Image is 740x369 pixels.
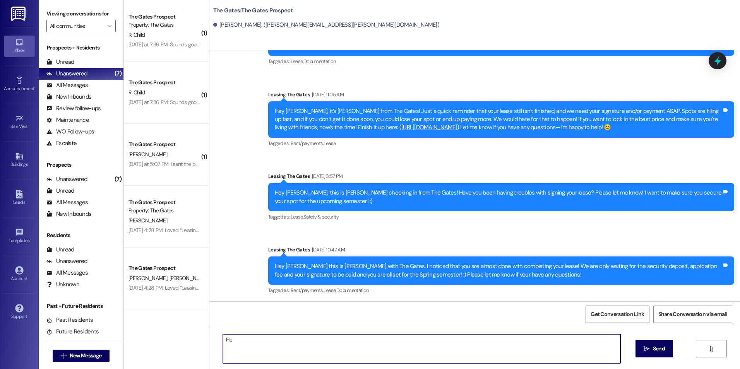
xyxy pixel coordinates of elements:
span: • [34,85,36,90]
span: Safety & security [303,214,339,220]
span: Lease , [291,214,303,220]
div: [DATE] 11:05 AM [310,91,344,99]
div: Prospects [39,161,123,169]
a: Site Visit • [4,112,35,133]
div: Residents [39,231,123,239]
span: [PERSON_NAME] [128,275,170,282]
button: New Message [53,350,110,362]
div: Past Residents [46,316,93,324]
div: Unread [46,187,74,195]
span: Send [653,345,665,353]
img: ResiDesk Logo [11,7,27,21]
i:  [107,23,111,29]
span: • [28,123,29,128]
span: Documentation [336,287,369,294]
div: New Inbounds [46,210,91,218]
div: New Inbounds [46,93,91,101]
div: [DATE] at 7:36 PM: Sounds good! [128,99,201,106]
a: Inbox [4,36,35,56]
i:  [708,346,714,352]
label: Viewing conversations for [46,8,116,20]
a: Buildings [4,150,35,171]
a: Account [4,264,35,285]
div: Past + Future Residents [39,302,123,310]
i:  [61,353,67,359]
a: Support [4,302,35,323]
div: Hey [PERSON_NAME], it’s [PERSON_NAME] from The Gates! Just a quick reminder that your lease still... [275,107,722,132]
div: Maintenance [46,116,89,124]
div: Tagged as: [268,211,734,222]
b: The Gates: The Gates Prospect [213,7,293,15]
button: Share Conversation via email [653,306,732,323]
span: R. Child [128,31,145,38]
div: Unread [46,246,74,254]
a: [URL][DOMAIN_NAME] [401,123,457,131]
span: Lease [324,140,336,147]
div: (7) [113,68,123,80]
a: Templates • [4,226,35,247]
div: The Gates Prospect [128,198,200,207]
div: Hey [PERSON_NAME], this is [PERSON_NAME] checking in from The Gates! Have you been having trouble... [275,189,722,205]
span: Rent/payments , [291,140,324,147]
a: Leads [4,188,35,208]
div: Property: The Gates [128,21,200,29]
span: Documentation [303,58,336,65]
span: Lease , [324,287,336,294]
div: Unread [46,58,74,66]
div: [DATE] at 7:36 PM: Sounds good! [128,41,201,48]
div: [DATE] 10:47 AM [310,246,345,254]
span: Get Conversation Link [591,310,644,318]
div: Unanswered [46,175,87,183]
div: The Gates Prospect [128,264,200,272]
div: The Gates Prospect [128,140,200,149]
div: Prospects + Residents [39,44,123,52]
div: Escalate [46,139,77,147]
div: Unanswered [46,257,87,265]
div: Leasing The Gates [268,246,734,256]
span: [PERSON_NAME] [128,217,167,224]
div: Future Residents [46,328,99,336]
div: Review follow-ups [46,104,101,113]
div: All Messages [46,198,88,207]
div: WO Follow-ups [46,128,94,136]
div: Hey [PERSON_NAME] this is [PERSON_NAME] with The Gates. I noticed that you are almost done with c... [275,262,722,279]
div: (7) [113,173,123,185]
span: Lease , [291,58,303,65]
span: • [30,237,31,242]
div: All Messages [46,81,88,89]
div: Property: The Gates [128,207,200,215]
input: All communities [50,20,103,32]
span: R. Child [128,89,145,96]
span: Rent/payments , [291,287,324,294]
div: [DATE] at 5:07 PM: I sent the payment, it was for 1,012 that was posted on the portal, so is that... [128,161,370,167]
div: [DATE] 3:57 PM [310,172,343,180]
div: Unanswered [46,70,87,78]
span: [PERSON_NAME] [169,275,210,282]
div: Tagged as: [268,138,734,149]
button: Get Conversation Link [586,306,649,323]
div: Tagged as: [268,56,734,67]
div: All Messages [46,269,88,277]
textarea: He [223,334,620,363]
div: Unknown [46,280,79,289]
div: The Gates Prospect [128,13,200,21]
span: New Message [70,352,101,360]
span: Share Conversation via email [658,310,727,318]
i:  [644,346,649,352]
div: Leasing The Gates [268,91,734,101]
div: Leasing The Gates [268,172,734,183]
button: Send [636,340,673,357]
div: The Gates Prospect [128,79,200,87]
div: Tagged as: [268,285,734,296]
div: [PERSON_NAME]. ([PERSON_NAME][EMAIL_ADDRESS][PERSON_NAME][DOMAIN_NAME]) [213,21,439,29]
span: [PERSON_NAME] [128,151,167,158]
